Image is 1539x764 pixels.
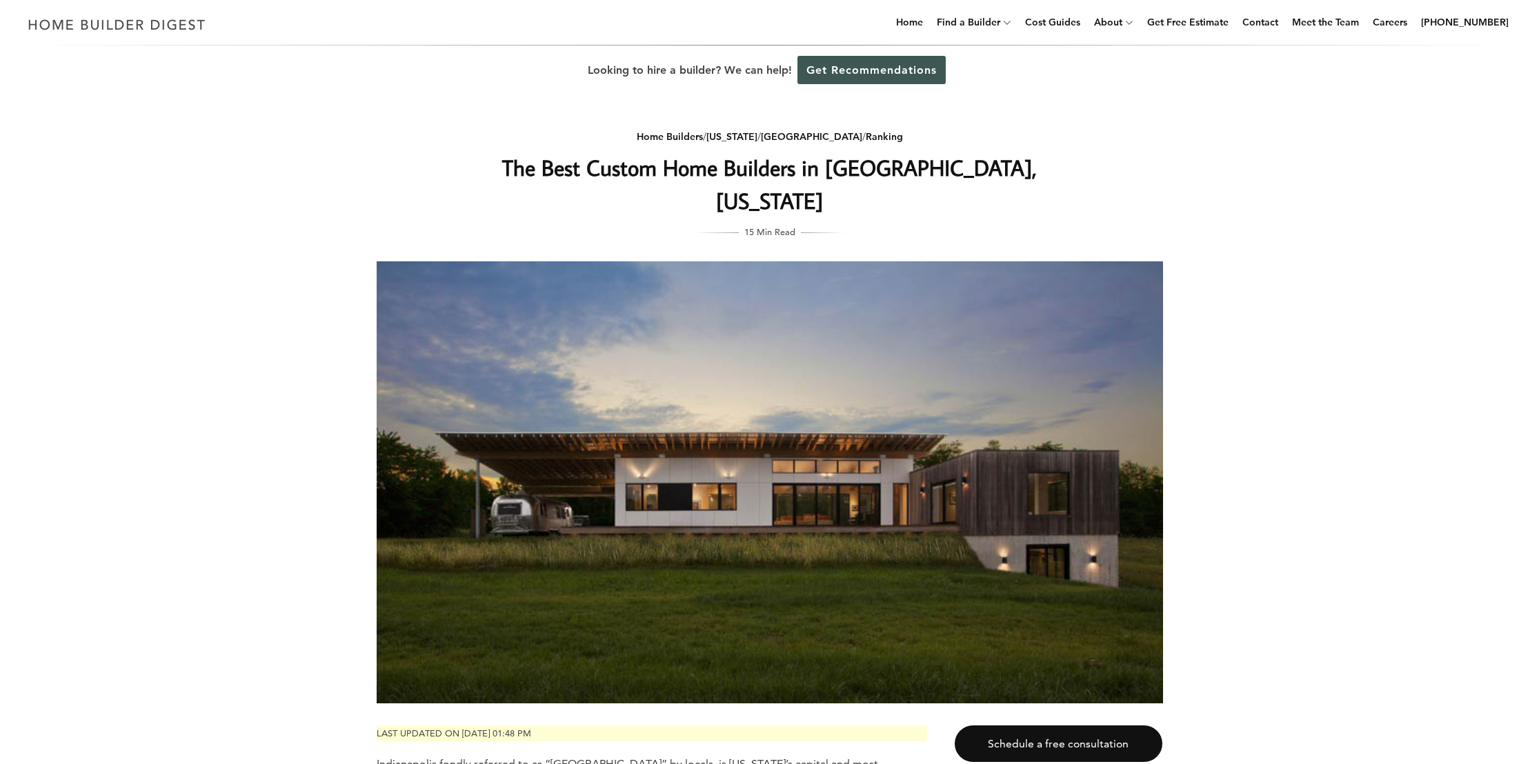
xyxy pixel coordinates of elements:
[706,130,757,143] a: [US_STATE]
[797,56,946,84] a: Get Recommendations
[744,224,795,239] span: 15 Min Read
[866,130,903,143] a: Ranking
[22,11,212,38] img: Home Builder Digest
[955,725,1163,762] a: Schedule a free consultation
[377,725,927,741] p: Last updated on [DATE] 01:48 pm
[761,130,862,143] a: [GEOGRAPHIC_DATA]
[495,151,1045,217] h1: The Best Custom Home Builders in [GEOGRAPHIC_DATA], [US_STATE]
[495,128,1045,145] div: / / /
[637,130,703,143] a: Home Builders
